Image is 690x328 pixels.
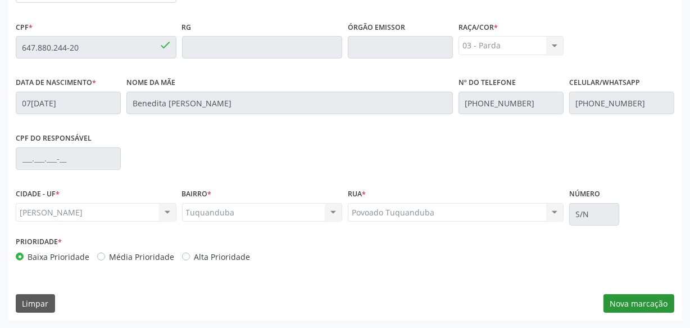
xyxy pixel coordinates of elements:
[159,39,171,51] span: done
[182,19,192,36] label: RG
[459,19,498,36] label: Raça/cor
[16,74,96,92] label: Data de nascimento
[16,147,121,170] input: ___.___.___-__
[194,251,250,263] label: Alta Prioridade
[109,251,174,263] label: Média Prioridade
[459,92,564,114] input: (__) _____-_____
[16,130,92,147] label: CPF do responsável
[16,186,60,203] label: CIDADE - UF
[182,186,212,203] label: BAIRRO
[569,92,674,114] input: (__) _____-_____
[603,294,674,313] button: Nova marcação
[348,19,405,36] label: Órgão emissor
[16,19,33,36] label: CPF
[16,92,121,114] input: __/__/____
[569,74,640,92] label: Celular/WhatsApp
[126,74,175,92] label: Nome da mãe
[569,186,600,203] label: Número
[348,186,366,203] label: Rua
[28,251,89,263] label: Baixa Prioridade
[459,74,516,92] label: Nº do Telefone
[16,233,62,251] label: Prioridade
